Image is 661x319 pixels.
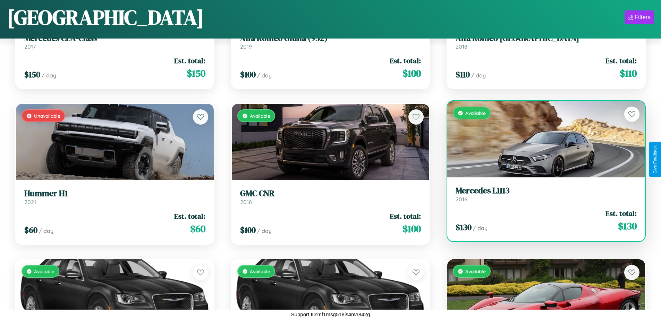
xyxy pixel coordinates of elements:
span: Available [465,110,486,116]
h3: Alfa Romeo [GEOGRAPHIC_DATA] [456,33,637,43]
span: $ 100 [402,222,421,236]
span: $ 150 [24,69,40,80]
span: $ 150 [187,66,205,80]
span: $ 130 [456,221,472,233]
span: 2016 [456,196,467,203]
a: Mercedes CLA-Class2017 [24,33,205,50]
span: $ 60 [24,224,37,236]
button: Filters [625,10,654,24]
span: Est. total: [605,208,637,218]
span: Unavailable [34,113,60,119]
span: Est. total: [390,56,421,66]
span: / day [471,72,486,79]
span: 2018 [456,43,467,50]
span: $ 100 [402,66,421,80]
h3: Mercedes L1113 [456,186,637,196]
a: Hummer H12021 [24,188,205,205]
span: 2021 [24,199,36,205]
span: Est. total: [174,56,205,66]
span: Est. total: [174,211,205,221]
span: $ 110 [456,69,470,80]
a: GMC CNR2016 [240,188,421,205]
span: Est. total: [390,211,421,221]
span: / day [42,72,56,79]
span: / day [39,227,53,234]
h3: Hummer H1 [24,188,205,199]
span: $ 60 [190,222,205,236]
span: $ 100 [240,224,256,236]
span: Available [250,113,270,119]
span: / day [257,72,272,79]
span: 2017 [24,43,36,50]
span: 2016 [240,199,252,205]
span: $ 130 [618,219,637,233]
span: 2019 [240,43,252,50]
a: Mercedes L11132016 [456,186,637,203]
span: Available [465,268,486,274]
span: / day [257,227,272,234]
h3: GMC CNR [240,188,421,199]
span: Est. total: [605,56,637,66]
span: Available [34,268,54,274]
span: Available [250,268,270,274]
span: $ 100 [240,69,256,80]
a: Alfa Romeo Giulia (952)2019 [240,33,421,50]
span: / day [473,225,488,232]
h1: [GEOGRAPHIC_DATA] [7,3,204,32]
div: Give Feedback [653,145,658,174]
div: Filters [635,14,651,21]
p: Support ID: mf1msg518is4nvr842g [291,310,370,319]
span: $ 110 [620,66,637,80]
a: Alfa Romeo [GEOGRAPHIC_DATA]2018 [456,33,637,50]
